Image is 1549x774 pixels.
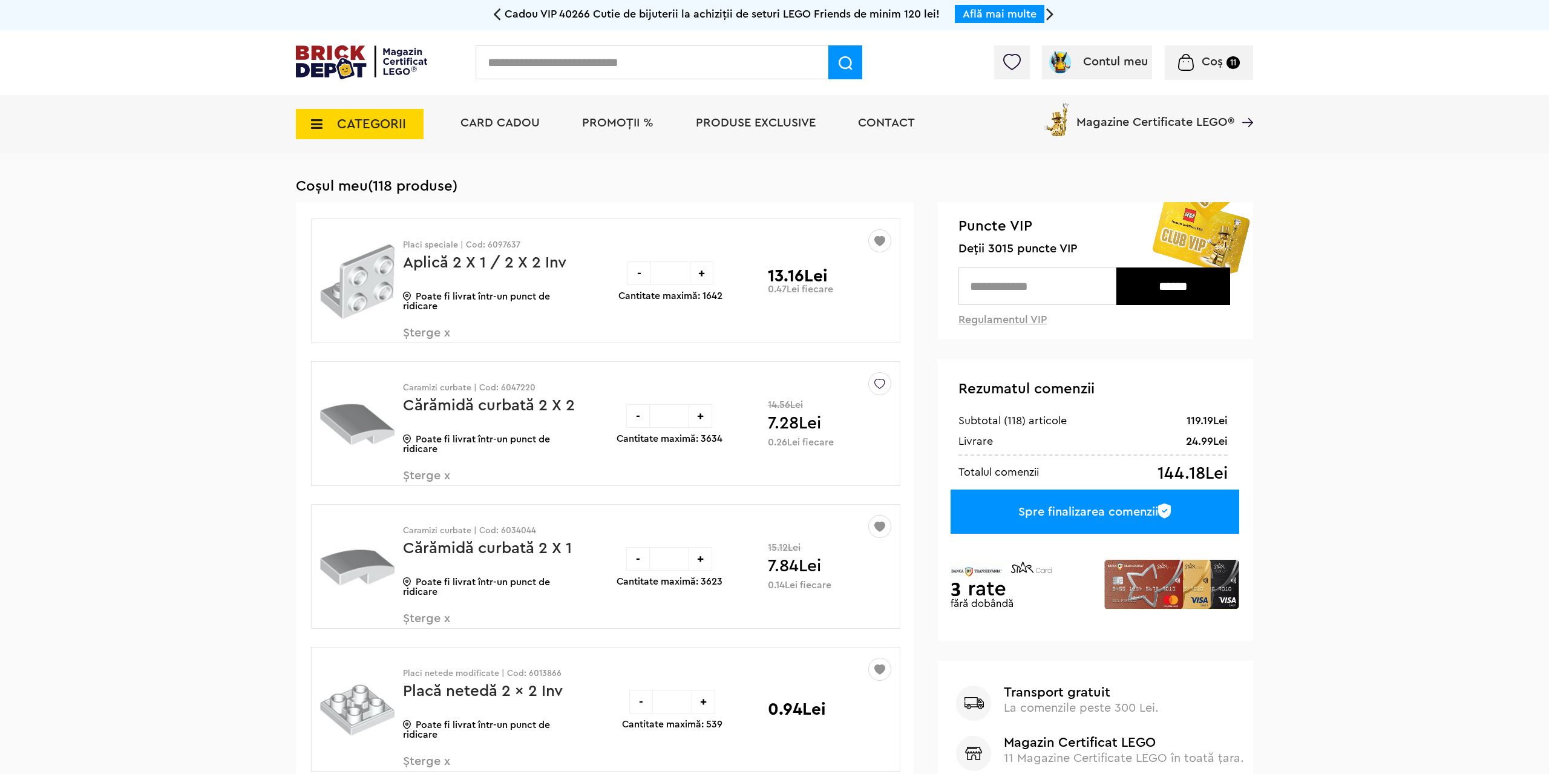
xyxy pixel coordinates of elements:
[296,178,1253,195] h1: Coșul meu
[956,686,991,721] img: Transport gratuit
[689,547,712,571] div: +
[768,415,821,431] span: 7.28Lei
[958,413,1067,428] div: Subtotal (118) articole
[629,690,653,713] div: -
[963,8,1036,19] a: Află mai multe
[627,261,651,285] div: -
[403,398,575,413] a: Cărămidă curbată 2 X 2
[505,8,940,19] span: Cadou VIP 40266 Cutie de bijuterii la achiziții de seturi LEGO Friends de minim 120 lei!
[403,526,575,535] p: Caramizi curbate | Cod: 6034044
[618,291,722,301] p: Cantitate maximă: 1642
[1226,56,1240,69] small: 11
[858,117,915,129] a: Contact
[1186,434,1228,448] div: 24.99Lei
[1083,56,1148,68] span: Contul meu
[1187,413,1228,428] div: 119.19Lei
[320,664,395,755] img: Placă netedă 2 x 2 Inv
[768,580,831,590] p: 0.14Lei fiecare
[626,547,650,571] div: -
[403,669,575,678] p: Placi netede modificate | Cod: 6013866
[582,117,653,129] a: PROMOȚII %
[403,577,575,597] p: Poate fi livrat într-un punct de ridicare
[768,438,834,447] p: 0.26Lei fiecare
[958,242,1233,256] span: Deții 3015 puncte VIP
[768,701,826,718] p: 0.94Lei
[1234,100,1253,113] a: Magazine Certificate LEGO®
[403,292,575,311] p: Poate fi livrat într-un punct de ridicare
[368,179,457,194] span: (118 produse)
[403,327,545,353] span: Șterge x
[768,543,821,553] span: 15.12Lei
[460,117,540,129] a: Card Cadou
[320,522,395,612] img: Cărămidă curbată 2 X 1
[403,470,545,496] span: Șterge x
[1076,100,1234,128] span: Magazine Certificate LEGO®
[696,117,816,129] a: Produse exclusive
[1004,736,1245,749] b: Magazin Certificat LEGO
[1202,56,1223,68] span: Coș
[768,557,821,574] span: 7.84Lei
[956,736,991,771] img: Magazin Certificat LEGO
[1158,465,1228,482] div: 144.18Lei
[1004,702,1159,714] span: La comenzile peste 300 Lei.
[958,382,1095,396] span: Rezumatul comenzii
[337,117,406,131] span: CATEGORII
[958,434,993,448] div: Livrare
[622,720,722,729] p: Cantitate maximă: 539
[617,577,722,586] p: Cantitate maximă: 3623
[626,404,650,428] div: -
[403,255,566,271] a: Aplică 2 X 1 / 2 X 2 Inv
[403,612,545,638] span: Șterge x
[403,384,575,392] p: Caramizi curbate | Cod: 6047220
[320,379,395,470] img: Cărămidă curbată 2 X 2
[690,261,713,285] div: +
[689,404,712,428] div: +
[1004,752,1244,764] span: 11 Magazine Certificate LEGO în toată țara.
[958,217,1233,236] span: Puncte VIP
[320,236,395,327] img: Aplică 2 X 1 / 2 X 2 Inv
[403,241,575,249] p: Placi speciale | Cod: 6097637
[403,540,572,556] a: Cărămidă curbată 2 X 1
[958,465,1039,479] div: Totalul comenzii
[958,314,1047,325] a: Regulamentul VIP
[768,267,828,284] p: 13.16Lei
[403,435,575,454] p: Poate fi livrat într-un punct de ridicare
[692,690,715,713] div: +
[768,400,821,410] span: 14.56Lei
[768,284,833,294] p: 0.47Lei fiecare
[951,490,1239,534] a: Spre finalizarea comenzii
[403,720,575,740] p: Poate fi livrat într-un punct de ridicare
[617,434,722,444] p: Cantitate maximă: 3634
[403,683,563,699] a: Placă netedă 2 x 2 Inv
[1047,56,1148,68] a: Contul meu
[1004,686,1245,699] b: Transport gratuit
